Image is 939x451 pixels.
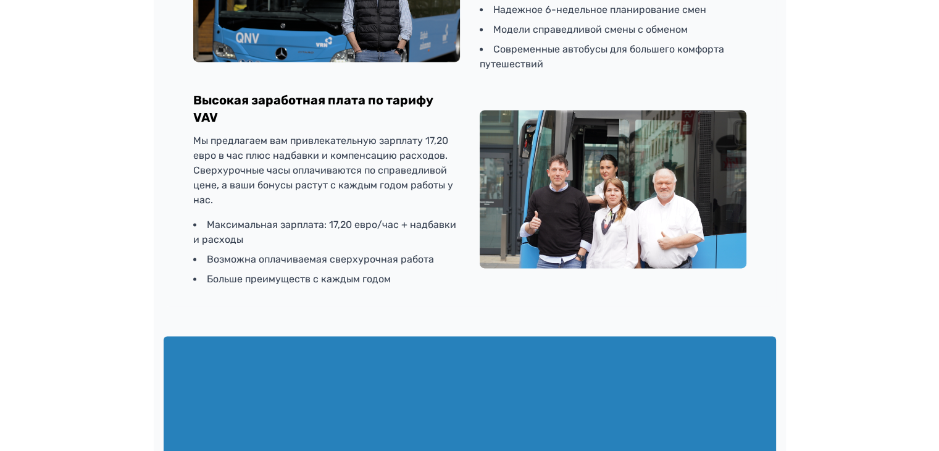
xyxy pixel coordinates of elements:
[193,93,433,125] font: Высокая заработная плата по тарифу VAV
[207,253,434,265] font: Возможна оплачиваемая сверхурочная работа
[193,219,456,245] font: Максимальная зарплата: 17,20 евро/час + надбавки и расходы
[207,273,391,285] font: Больше преимуществ с каждым годом
[193,135,453,206] font: Мы предлагаем вам привлекательную зарплату 17,20 евро в час плюс надбавки и компенсацию расходов....
[480,43,724,70] font: Современные автобусы для большего комфорта путешествий
[493,4,706,15] font: Надежное 6-недельное планирование смен
[493,23,688,35] font: Модели справедливой смены с обменом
